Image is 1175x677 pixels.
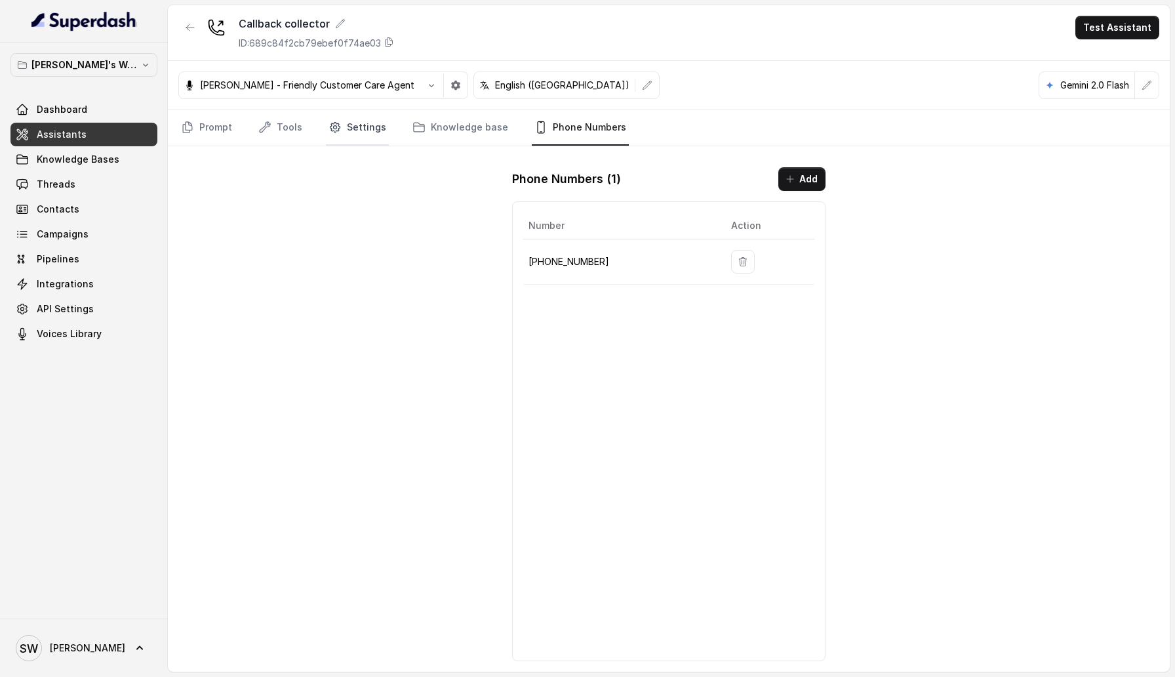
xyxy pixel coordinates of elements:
p: [PERSON_NAME] - Friendly Customer Care Agent [200,79,414,92]
span: [PERSON_NAME] [50,642,125,655]
button: Add [778,167,826,191]
a: Tools [256,110,305,146]
span: Knowledge Bases [37,153,119,166]
nav: Tabs [178,110,1159,146]
span: API Settings [37,302,94,316]
a: Dashboard [10,98,157,121]
h1: Phone Numbers ( 1 ) [512,169,621,190]
p: [PHONE_NUMBER] [528,254,709,270]
span: Pipelines [37,253,79,266]
a: Integrations [10,272,157,296]
p: English ([GEOGRAPHIC_DATA]) [495,79,629,92]
button: Test Assistant [1075,16,1159,39]
span: Contacts [37,203,79,216]
a: Phone Numbers [532,110,629,146]
a: Knowledge Bases [10,148,157,171]
span: Assistants [37,128,87,141]
span: Integrations [37,277,94,291]
a: Settings [326,110,389,146]
button: [PERSON_NAME]'s Workspace [10,53,157,77]
a: Voices Library [10,322,157,346]
a: [PERSON_NAME] [10,630,157,667]
p: Gemini 2.0 Flash [1060,79,1129,92]
p: ID: 689c84f2cb79ebef0f74ae03 [239,37,381,50]
text: SW [20,642,38,655]
a: Campaigns [10,222,157,246]
a: Pipelines [10,247,157,271]
a: API Settings [10,297,157,321]
img: light.svg [31,10,137,31]
a: Threads [10,173,157,196]
span: Voices Library [37,327,102,340]
div: Callback collector [239,16,394,31]
a: Knowledge base [410,110,511,146]
th: Number [523,213,720,239]
a: Assistants [10,123,157,146]
span: Campaigns [37,228,89,241]
a: Prompt [178,110,235,146]
svg: google logo [1045,80,1055,91]
a: Contacts [10,197,157,221]
th: Action [721,213,814,239]
p: [PERSON_NAME]'s Workspace [31,57,136,73]
span: Threads [37,178,75,191]
span: Dashboard [37,103,87,116]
